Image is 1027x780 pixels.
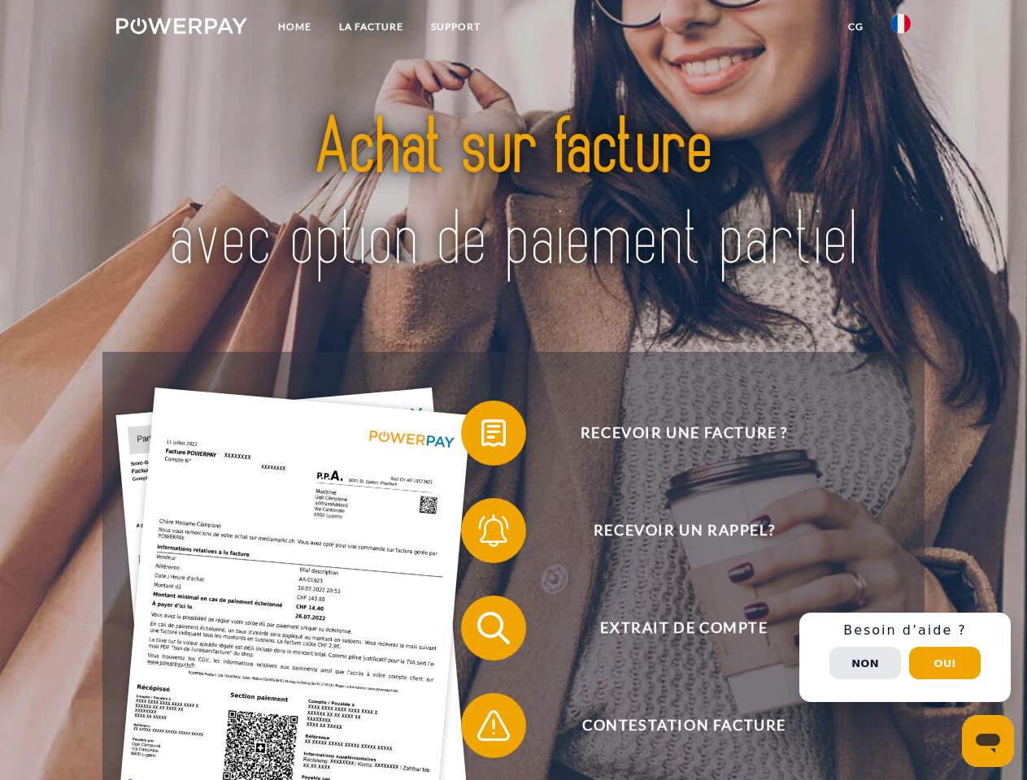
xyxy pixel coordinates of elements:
img: qb_bill.svg [473,413,514,453]
img: qb_search.svg [473,608,514,648]
button: Oui [909,647,981,679]
img: title-powerpay_fr.svg [155,78,872,311]
a: Support [417,12,494,41]
span: Contestation Facture [485,693,883,758]
span: Recevoir un rappel? [485,498,883,563]
button: Non [829,647,901,679]
button: Recevoir un rappel? [461,498,884,563]
span: Recevoir une facture ? [485,401,883,466]
img: logo-powerpay-white.svg [116,18,247,34]
button: Recevoir une facture ? [461,401,884,466]
img: qb_bell.svg [473,510,514,551]
div: Schnellhilfe [799,613,1011,702]
a: LA FACTURE [325,12,417,41]
iframe: Bouton de lancement de la fenêtre de messagerie [962,715,1014,767]
button: Contestation Facture [461,693,884,758]
span: Extrait de compte [485,596,883,661]
a: Home [264,12,325,41]
img: fr [891,14,911,33]
img: qb_warning.svg [473,705,514,746]
button: Extrait de compte [461,596,884,661]
h3: Besoin d’aide ? [809,622,1001,639]
a: CG [834,12,877,41]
